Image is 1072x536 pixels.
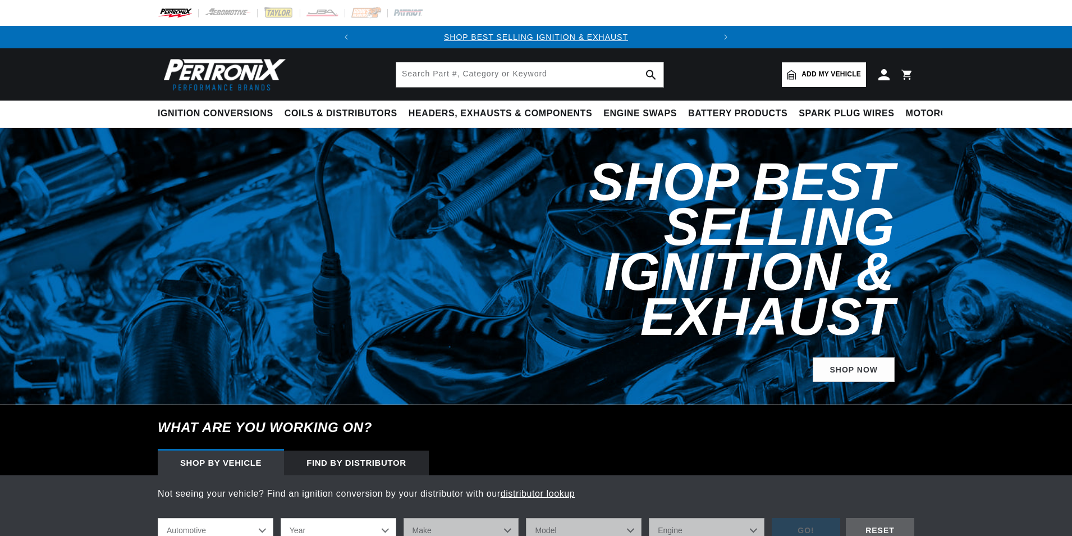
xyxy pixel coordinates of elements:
a: SHOP BEST SELLING IGNITION & EXHAUST [444,33,628,42]
a: Add my vehicle [782,62,866,87]
span: Coils & Distributors [285,108,397,120]
summary: Headers, Exhausts & Components [403,101,598,127]
button: Translation missing: en.sections.announcements.next_announcement [714,26,737,48]
span: Add my vehicle [801,69,861,80]
slideshow-component: Translation missing: en.sections.announcements.announcement_bar [130,26,942,48]
input: Search Part #, Category or Keyword [396,62,663,87]
summary: Ignition Conversions [158,101,279,127]
button: Translation missing: en.sections.announcements.previous_announcement [335,26,358,48]
h6: What are you working on? [130,405,942,450]
span: Headers, Exhausts & Components [409,108,592,120]
span: Motorcycle [906,108,973,120]
p: Not seeing your vehicle? Find an ignition conversion by your distributor with our [158,487,914,501]
summary: Spark Plug Wires [793,101,900,127]
div: 1 of 2 [358,31,714,43]
summary: Battery Products [682,101,793,127]
span: Battery Products [688,108,787,120]
a: distributor lookup [501,489,575,498]
a: SHOP NOW [813,357,895,383]
span: Spark Plug Wires [799,108,894,120]
summary: Coils & Distributors [279,101,403,127]
summary: Engine Swaps [598,101,682,127]
span: Ignition Conversions [158,108,273,120]
div: Announcement [358,31,714,43]
span: Engine Swaps [603,108,677,120]
button: search button [639,62,663,87]
img: Pertronix [158,55,287,94]
div: Find by Distributor [284,451,429,475]
div: Shop by vehicle [158,451,284,475]
summary: Motorcycle [900,101,978,127]
h2: Shop Best Selling Ignition & Exhaust [415,160,895,339]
